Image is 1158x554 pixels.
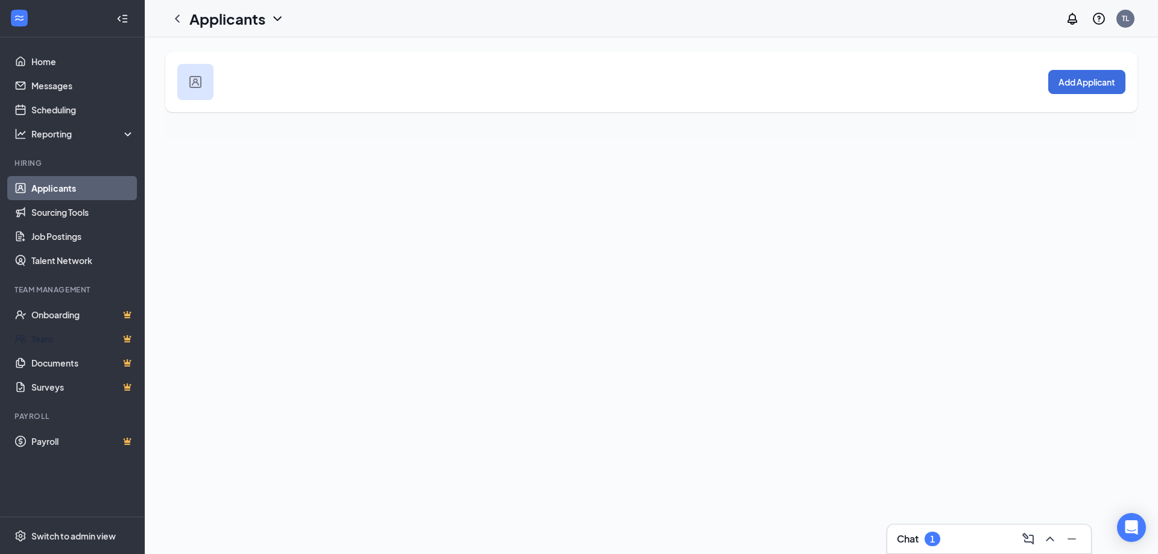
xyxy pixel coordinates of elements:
svg: ChevronLeft [170,11,185,26]
h1: Applicants [189,8,265,29]
a: Talent Network [31,248,134,272]
button: ChevronUp [1040,529,1060,549]
svg: Collapse [116,13,128,25]
a: Home [31,49,134,74]
svg: ChevronUp [1043,532,1057,546]
a: Scheduling [31,98,134,122]
svg: Minimize [1065,532,1079,546]
svg: WorkstreamLogo [13,12,25,24]
a: OnboardingCrown [31,303,134,327]
a: PayrollCrown [31,429,134,453]
img: user icon [189,76,201,88]
div: Payroll [14,411,132,421]
div: 1 [930,534,935,544]
a: Messages [31,74,134,98]
div: Switch to admin view [31,530,116,542]
svg: Analysis [14,128,27,140]
a: SurveysCrown [31,375,134,399]
button: Minimize [1062,529,1081,549]
svg: Notifications [1065,11,1080,26]
div: Hiring [14,158,132,168]
a: TeamCrown [31,327,134,351]
a: DocumentsCrown [31,351,134,375]
div: Team Management [14,285,132,295]
svg: QuestionInfo [1092,11,1106,26]
svg: ComposeMessage [1021,532,1036,546]
a: Applicants [31,176,134,200]
button: Add Applicant [1048,70,1125,94]
svg: Settings [14,530,27,542]
div: Reporting [31,128,135,140]
div: Open Intercom Messenger [1117,513,1146,542]
h3: Chat [897,532,919,546]
a: Sourcing Tools [31,200,134,224]
svg: ChevronDown [270,11,285,26]
a: Job Postings [31,224,134,248]
div: TL [1122,13,1129,24]
button: ComposeMessage [1019,529,1038,549]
